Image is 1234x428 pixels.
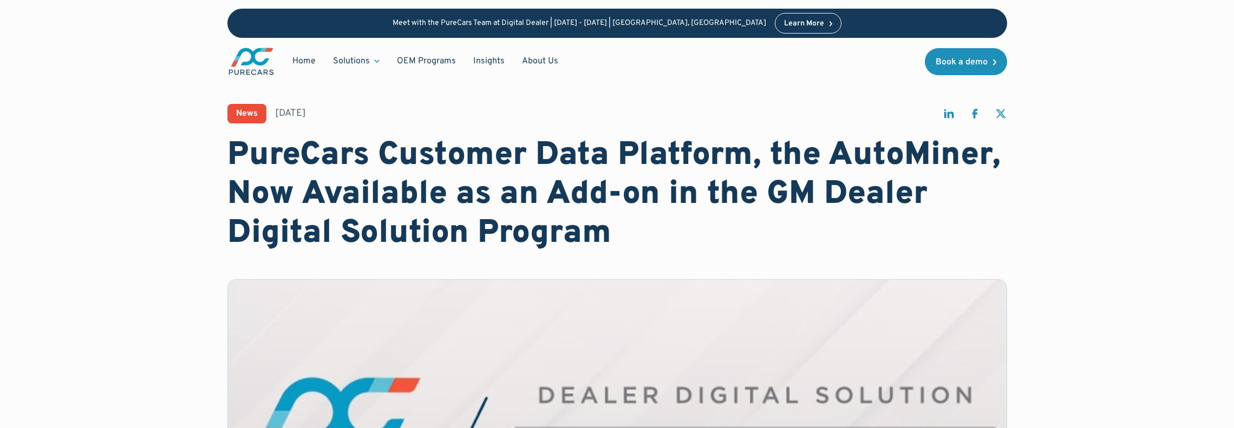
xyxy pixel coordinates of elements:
div: Solutions [333,55,370,67]
a: OEM Programs [388,51,465,71]
div: Book a demo [936,58,988,67]
img: purecars logo [227,47,275,76]
a: main [227,47,275,76]
div: [DATE] [275,107,306,120]
h1: PureCars Customer Data Platform, the AutoMiner, Now Available as an Add-on in the GM Dealer Digit... [227,136,1007,253]
div: News [236,109,258,118]
a: share on facebook [968,107,981,125]
a: share on twitter [994,107,1007,125]
a: Insights [465,51,513,71]
a: About Us [513,51,567,71]
a: Home [284,51,324,71]
a: Learn More [775,13,842,34]
p: Meet with the PureCars Team at Digital Dealer | [DATE] - [DATE] | [GEOGRAPHIC_DATA], [GEOGRAPHIC_... [393,19,766,28]
a: Book a demo [925,48,1007,75]
div: Learn More [784,20,824,28]
a: share on linkedin [942,107,955,125]
div: Solutions [324,51,388,71]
